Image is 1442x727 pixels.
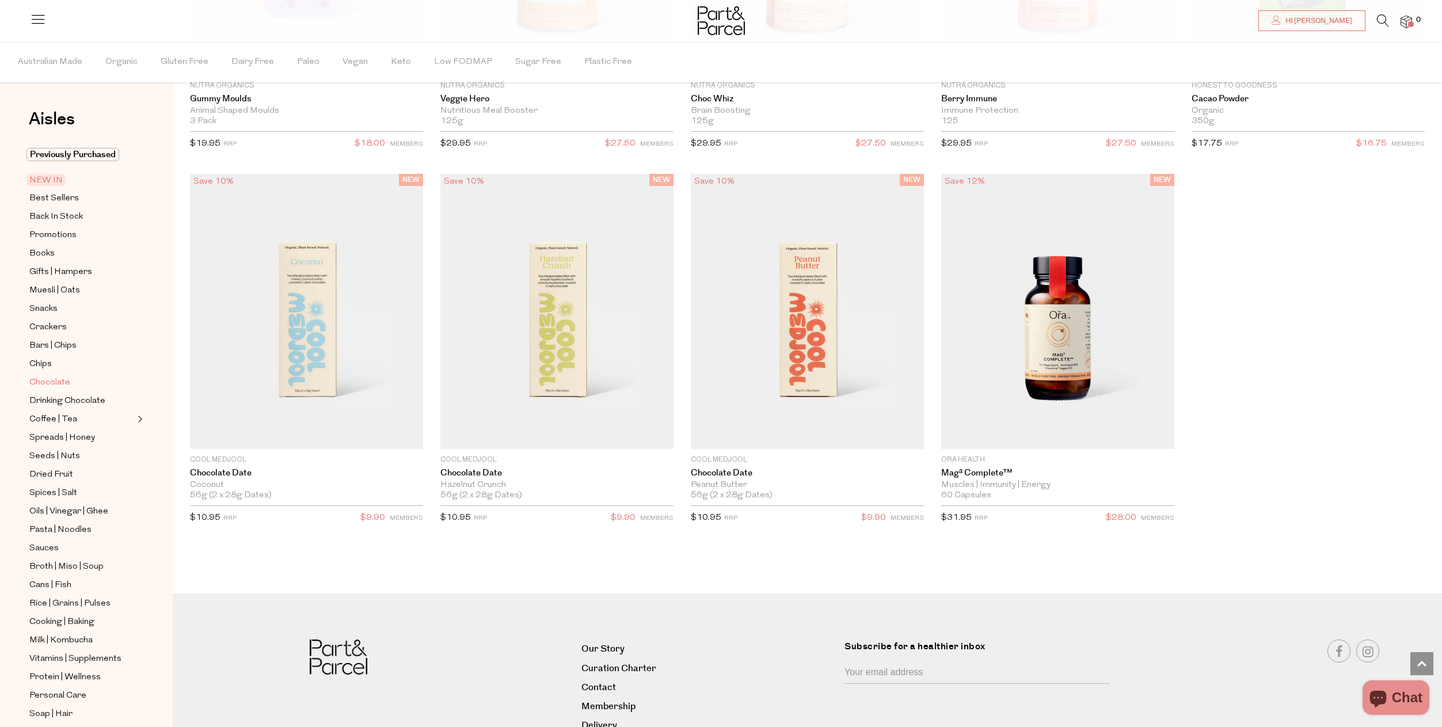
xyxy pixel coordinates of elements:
[223,515,237,522] small: RRP
[691,106,924,116] div: Brain Boosting
[399,174,423,186] span: NEW
[391,42,411,82] span: Keto
[844,640,1116,662] label: Subscribe for a healthier inbox
[29,523,92,537] span: Pasta | Noodles
[1356,136,1387,151] span: $16.75
[1192,94,1425,104] a: Cacao Powder
[29,210,83,224] span: Back In Stock
[691,174,924,449] img: Chocolate Date
[724,515,737,522] small: RRP
[29,357,52,371] span: Chips
[941,490,991,501] span: 60 Capsules
[640,515,674,522] small: MEMBERS
[1283,16,1352,26] span: Hi [PERSON_NAME]
[941,94,1174,104] a: Berry Immune
[29,357,134,371] a: Chips
[640,141,674,147] small: MEMBERS
[29,192,79,205] span: Best Sellers
[440,81,674,91] p: Nutra Organics
[29,597,111,611] span: Rice | Grains | Pulses
[29,559,134,574] a: Broth | Miso | Soup
[440,480,674,490] div: Hazelnut Crunch
[26,174,66,186] span: NEW IN
[29,652,134,666] a: Vitamins | Supplements
[891,515,924,522] small: MEMBERS
[29,412,134,427] a: Coffee | Tea
[900,174,924,186] span: NEW
[29,191,134,205] a: Best Sellers
[434,42,492,82] span: Low FODMAP
[440,468,674,478] a: Chocolate Date
[135,412,143,426] button: Expand/Collapse Coffee | Tea
[29,265,134,279] a: Gifts | Hampers
[584,42,632,82] span: Plastic Free
[29,413,77,427] span: Coffee | Tea
[190,513,220,522] span: $10.95
[29,284,80,298] span: Muesli | Oats
[29,486,134,500] a: Spices | Salt
[691,455,924,465] p: Cool Medjool
[29,302,58,316] span: Snacks
[440,174,488,189] div: Save 10%
[440,513,471,522] span: $10.95
[29,523,134,537] a: Pasta | Noodles
[581,699,836,714] a: Membership
[698,6,745,35] img: Part&Parcel
[474,141,487,147] small: RRP
[26,148,119,161] span: Previously Purchased
[223,141,237,147] small: RRP
[18,42,82,82] span: Australian Made
[1106,136,1136,151] span: $27.50
[1401,16,1412,28] a: 0
[29,111,75,139] a: Aisles
[611,511,636,526] span: $9.90
[941,106,1174,116] div: Immune Protection
[29,578,71,592] span: Cans | Fish
[440,94,674,104] a: Veggie Hero
[975,141,988,147] small: RRP
[29,106,75,132] span: Aisles
[29,320,134,334] a: Crackers
[29,467,134,482] a: Dried Fruit
[190,480,423,490] div: Coconut
[1106,511,1136,526] span: $28.00
[29,633,134,648] a: Milk | Kombucha
[190,139,220,148] span: $19.95
[941,174,1174,449] img: Mag³ Complete™
[190,94,423,104] a: Gummy Moulds
[581,680,836,695] a: Contact
[310,640,367,675] img: Part&Parcel
[515,42,561,82] span: Sugar Free
[29,486,77,500] span: Spices | Salt
[1258,10,1365,31] a: Hi [PERSON_NAME]
[941,480,1174,490] div: Muscles | Immunity | Energy
[29,229,77,242] span: Promotions
[691,480,924,490] div: Peanut Butter
[161,42,208,82] span: Gluten Free
[724,141,737,147] small: RRP
[440,490,522,501] span: 56g (2 x 28g Dates)
[29,634,93,648] span: Milk | Kombucha
[1192,139,1222,148] span: $17.75
[190,490,272,501] span: 56g (2 x 28g Dates)
[1225,141,1238,147] small: RRP
[941,174,988,189] div: Save 12%
[190,174,237,189] div: Save 10%
[1150,174,1174,186] span: NEW
[29,376,70,390] span: Chocolate
[355,136,385,151] span: $18.00
[190,116,216,127] span: 3 Pack
[941,116,958,127] span: 125
[29,302,134,316] a: Snacks
[29,560,104,574] span: Broth | Miso | Soup
[975,515,988,522] small: RRP
[190,468,423,478] a: Chocolate Date
[29,394,134,408] a: Drinking Chocolate
[29,468,73,482] span: Dried Fruit
[844,662,1109,684] input: Your email address
[29,689,86,703] span: Personal Care
[29,505,108,519] span: Oils | Vinegar | Ghee
[190,81,423,91] p: Nutra Organics
[855,136,886,151] span: $27.50
[29,542,59,555] span: Sauces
